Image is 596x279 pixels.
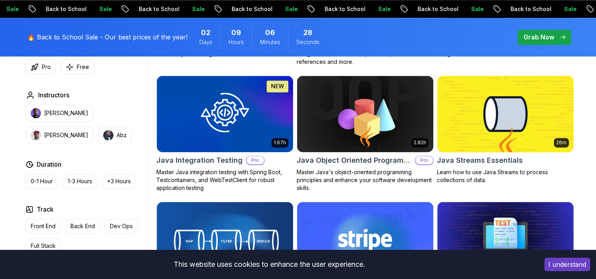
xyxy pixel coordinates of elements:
[38,90,69,100] h2: Instructors
[260,38,280,46] span: Minutes
[77,63,89,71] p: Free
[68,177,92,185] p: 1-3 Hours
[103,130,113,140] img: instructor img
[117,131,127,139] p: Abz
[437,155,523,166] h2: Java Streams Essentials
[90,5,115,13] p: Sale
[156,75,293,192] a: Java Integration Testing card1.67hNEWJava Integration TestingProMaster Java integration testing w...
[276,5,301,13] p: Sale
[297,202,433,278] img: Stripe Checkout card
[26,59,56,74] button: Pro
[157,202,293,278] img: Java Streams card
[369,5,394,13] p: Sale
[274,139,286,146] p: 1.67h
[61,59,94,74] button: Free
[31,130,41,140] img: instructor img
[37,160,61,169] h2: Duration
[183,5,208,13] p: Sale
[247,156,264,164] p: Pro
[6,256,533,273] div: This website uses cookies to enhance the user experience.
[437,202,574,278] img: Java Unit Testing Essentials card
[416,156,433,164] p: Pro
[36,5,90,13] p: Back to School
[201,27,210,38] span: 2 Days
[437,168,574,184] p: Learn how to use Java Streams to process collections of data.
[26,219,61,234] button: Front End
[107,177,131,185] p: +3 Hours
[102,174,136,189] button: +3 Hours
[408,5,462,13] p: Back to School
[65,219,100,234] button: Back End
[44,109,88,117] p: [PERSON_NAME]
[414,139,426,146] p: 2.82h
[71,222,95,230] p: Back End
[26,104,93,122] button: instructor img[PERSON_NAME]
[303,27,312,38] span: 28 Seconds
[129,5,183,13] p: Back to School
[37,205,54,214] h2: Track
[31,108,41,118] img: instructor img
[199,38,212,46] span: Days
[434,74,577,154] img: Java Streams Essentials card
[42,63,51,71] p: Pro
[501,5,555,13] p: Back to School
[297,76,433,152] img: Java Object Oriented Programming card
[231,27,241,38] span: 9 Hours
[156,168,293,192] p: Master Java integration testing with Spring Boot, Testcontainers, and WebTestClient for robust ap...
[297,75,434,192] a: Java Object Oriented Programming card2.82hJava Object Oriented ProgrammingProMaster Java's object...
[297,155,412,166] h2: Java Object Oriented Programming
[271,82,284,90] p: NEW
[556,139,566,146] p: 26m
[26,238,61,253] button: Full Stack
[555,5,580,13] p: Sale
[156,155,243,166] h2: Java Integration Testing
[437,75,574,184] a: Java Streams Essentials card26mJava Streams EssentialsLearn how to use Java Streams to process co...
[98,126,132,144] button: instructor imgAbz
[315,5,369,13] p: Back to School
[524,32,554,42] p: Grab Now
[157,76,293,152] img: Java Integration Testing card
[63,174,97,189] button: 1-3 Hours
[297,168,434,192] p: Master Java's object-oriented programming principles and enhance your software development skills.
[110,222,133,230] p: Dev Ops
[296,38,319,46] span: Seconds
[26,174,58,189] button: 0-1 Hour
[31,177,53,185] p: 0-1 Hour
[544,258,590,271] button: Accept cookies
[26,126,93,144] button: instructor img[PERSON_NAME]
[228,38,244,46] span: Hours
[265,27,275,38] span: 6 Minutes
[105,219,138,234] button: Dev Ops
[31,242,56,250] p: Full Stack
[44,131,88,139] p: [PERSON_NAME]
[222,5,276,13] p: Back to School
[31,222,56,230] p: Front End
[27,32,188,42] p: 🔥 Back to School Sale - Our best prices of the year!
[462,5,487,13] p: Sale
